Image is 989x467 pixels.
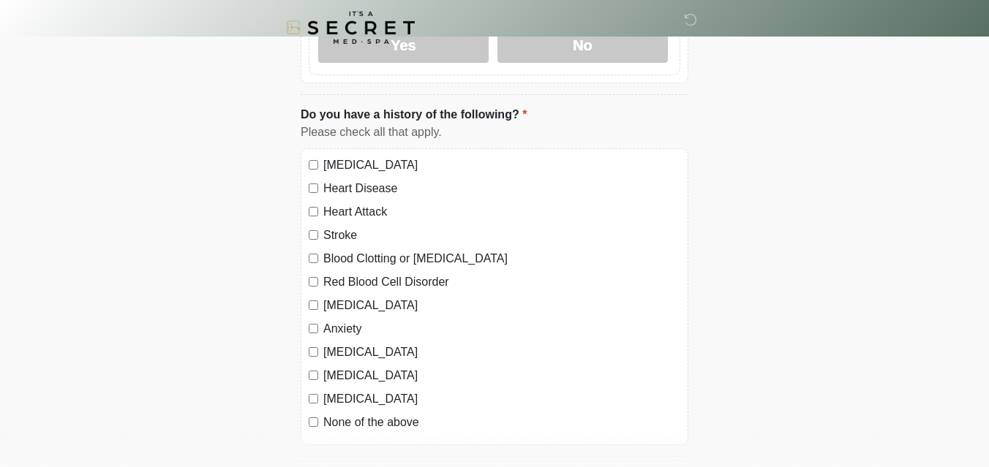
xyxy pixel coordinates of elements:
[323,203,680,221] label: Heart Attack
[323,250,680,267] label: Blood Clotting or [MEDICAL_DATA]
[323,156,680,174] label: [MEDICAL_DATA]
[309,254,318,263] input: Blood Clotting or [MEDICAL_DATA]
[323,227,680,244] label: Stroke
[309,371,318,380] input: [MEDICAL_DATA]
[309,324,318,333] input: Anxiety
[301,106,527,124] label: Do you have a history of the following?
[323,320,680,338] label: Anxiety
[309,394,318,403] input: [MEDICAL_DATA]
[309,300,318,310] input: [MEDICAL_DATA]
[323,297,680,314] label: [MEDICAL_DATA]
[323,343,680,361] label: [MEDICAL_DATA]
[323,273,680,291] label: Red Blood Cell Disorder
[309,417,318,427] input: None of the above
[301,124,688,141] div: Please check all that apply.
[309,183,318,193] input: Heart Disease
[286,11,415,44] img: It's A Secret Med Spa Logo
[309,160,318,170] input: [MEDICAL_DATA]
[323,414,680,431] label: None of the above
[309,277,318,286] input: Red Blood Cell Disorder
[309,230,318,240] input: Stroke
[323,390,680,408] label: [MEDICAL_DATA]
[323,180,680,197] label: Heart Disease
[323,367,680,384] label: [MEDICAL_DATA]
[309,207,318,216] input: Heart Attack
[309,347,318,357] input: [MEDICAL_DATA]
